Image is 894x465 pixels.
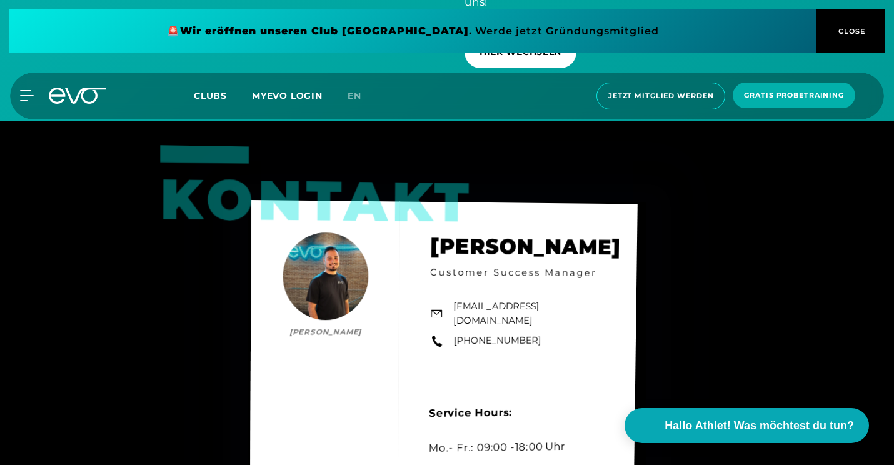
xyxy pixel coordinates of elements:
[816,9,885,53] button: CLOSE
[348,89,376,103] a: en
[744,90,844,101] span: Gratis Probetraining
[835,26,866,37] span: CLOSE
[625,408,869,443] button: Hallo Athlet! Was möchtest du tun?
[454,334,541,348] a: [PHONE_NUMBER]
[608,91,713,101] span: Jetzt Mitglied werden
[194,89,252,101] a: Clubs
[729,82,859,109] a: Gratis Probetraining
[194,90,227,101] span: Clubs
[348,90,361,101] span: en
[593,82,729,109] a: Jetzt Mitglied werden
[453,299,608,327] a: [EMAIL_ADDRESS][DOMAIN_NAME]
[252,90,323,101] a: MYEVO LOGIN
[665,417,854,434] span: Hallo Athlet! Was möchtest du tun?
